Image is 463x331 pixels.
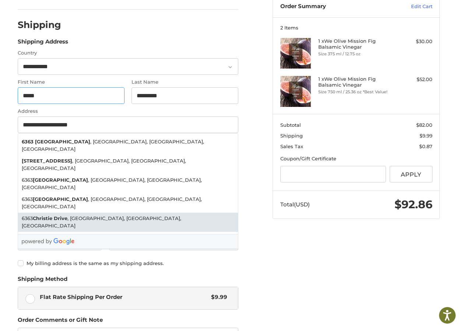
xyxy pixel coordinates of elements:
li: 6363 , [GEOGRAPHIC_DATA], [GEOGRAPHIC_DATA], [GEOGRAPHIC_DATA] [18,213,238,232]
span: $9.99 [207,293,227,302]
span: Subtotal [280,122,301,128]
label: Country [18,49,238,57]
strong: [GEOGRAPHIC_DATA] [33,196,88,203]
li: , [GEOGRAPHIC_DATA], [GEOGRAPHIC_DATA], [GEOGRAPHIC_DATA] [18,155,238,174]
li: 6363 , [GEOGRAPHIC_DATA], [GEOGRAPHIC_DATA], [GEOGRAPHIC_DATA] [18,194,238,213]
legend: Shipping Address [18,38,68,49]
h3: 2 Items [280,25,432,31]
div: Coupon/Gift Certificate [280,155,432,163]
p: We're away right now. Please check back later! [10,11,83,17]
h3: Order Summary [280,3,384,10]
span: $82.00 [416,122,432,128]
strong: 6363 [22,138,34,146]
strong: [GEOGRAPHIC_DATA] [35,138,90,146]
label: Last Name [131,79,238,86]
li: 6363 , [GEOGRAPHIC_DATA], [GEOGRAPHIC_DATA], [GEOGRAPHIC_DATA] [18,174,238,194]
h2: Shipping [18,19,61,31]
span: Total (USD) [280,201,310,208]
legend: Order Comments [18,316,103,328]
label: Address [18,108,238,115]
span: Flat Rate Shipping Per Order [40,293,208,302]
label: First Name [18,79,124,86]
span: $0.87 [419,143,432,149]
span: Shipping [280,133,303,139]
span: $9.99 [420,133,432,139]
li: Size 375 ml / 12.75 oz [318,51,393,57]
button: Apply [390,166,432,182]
span: $92.86 [394,198,432,211]
strong: [GEOGRAPHIC_DATA] [33,177,88,184]
li: , [GEOGRAPHIC_DATA], [GEOGRAPHIC_DATA], [GEOGRAPHIC_DATA] [18,136,238,155]
div: $30.00 [394,38,432,45]
a: Edit Cart [384,3,432,10]
li: Size 750 ml / 25.36 oz *Best Value! [318,89,393,95]
input: Gift Certificate or Coupon Code [280,166,386,182]
h4: 1 x We Olive Mission Fig Balsamic Vinegar [318,76,393,88]
strong: Christie Drive [33,215,67,222]
legend: Shipping Method [18,275,67,287]
strong: [STREET_ADDRESS] [22,157,72,165]
div: $52.00 [394,76,432,83]
label: My billing address is the same as my shipping address. [18,260,238,266]
h4: 1 x We Olive Mission Fig Balsamic Vinegar [318,38,393,50]
span: Sales Tax [280,143,303,149]
button: Open LiveChat chat widget [85,10,94,18]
